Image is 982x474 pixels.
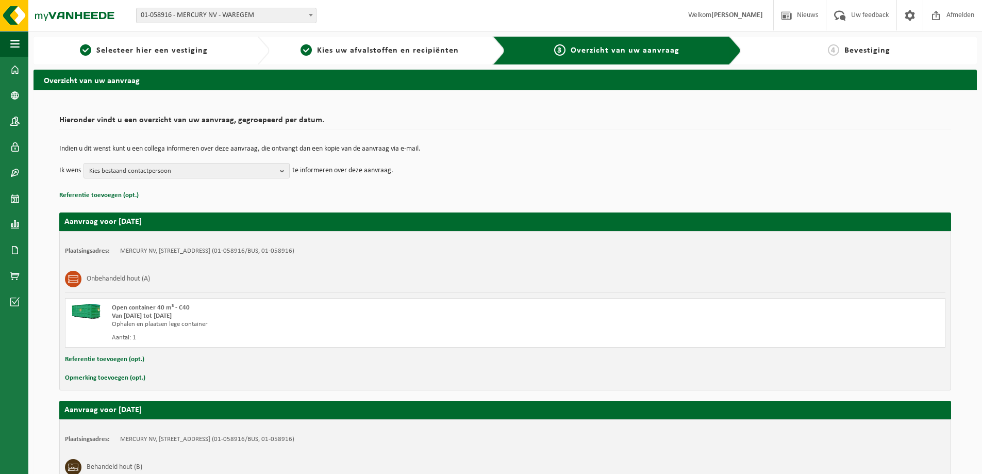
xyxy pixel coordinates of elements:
[65,248,110,254] strong: Plaatsingsadres:
[64,406,142,414] strong: Aanvraag voor [DATE]
[34,70,977,90] h2: Overzicht van uw aanvraag
[112,304,190,311] span: Open container 40 m³ - C40
[80,44,91,56] span: 1
[96,46,208,55] span: Selecteer hier een vestiging
[317,46,459,55] span: Kies uw afvalstoffen en recipiënten
[65,371,145,385] button: Opmerking toevoegen (opt.)
[59,145,951,153] p: Indien u dit wenst kunt u een collega informeren over deze aanvraag, die ontvangt dan een kopie v...
[571,46,679,55] span: Overzicht van uw aanvraag
[136,8,317,23] span: 01-058916 - MERCURY NV - WAREGEM
[844,46,890,55] span: Bevestiging
[301,44,312,56] span: 2
[137,8,316,23] span: 01-058916 - MERCURY NV - WAREGEM
[59,163,81,178] p: Ik wens
[275,44,485,57] a: 2Kies uw afvalstoffen en recipiënten
[65,353,144,366] button: Referentie toevoegen (opt.)
[554,44,565,56] span: 3
[112,313,172,319] strong: Van [DATE] tot [DATE]
[292,163,393,178] p: te informeren over deze aanvraag.
[828,44,839,56] span: 4
[120,435,294,444] td: MERCURY NV, [STREET_ADDRESS] (01-058916/BUS, 01-058916)
[112,320,546,329] div: Ophalen en plaatsen lege container
[59,116,951,130] h2: Hieronder vindt u een overzicht van uw aanvraag, gegroepeerd per datum.
[84,163,290,178] button: Kies bestaand contactpersoon
[87,271,150,287] h3: Onbehandeld hout (A)
[5,451,172,474] iframe: chat widget
[120,247,294,255] td: MERCURY NV, [STREET_ADDRESS] (01-058916/BUS, 01-058916)
[71,304,102,319] img: HK-XC-40-GN-00.png
[89,164,276,179] span: Kies bestaand contactpersoon
[59,189,139,202] button: Referentie toevoegen (opt.)
[711,11,763,19] strong: [PERSON_NAME]
[64,218,142,226] strong: Aanvraag voor [DATE]
[39,44,249,57] a: 1Selecteer hier een vestiging
[65,436,110,443] strong: Plaatsingsadres:
[112,334,546,342] div: Aantal: 1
